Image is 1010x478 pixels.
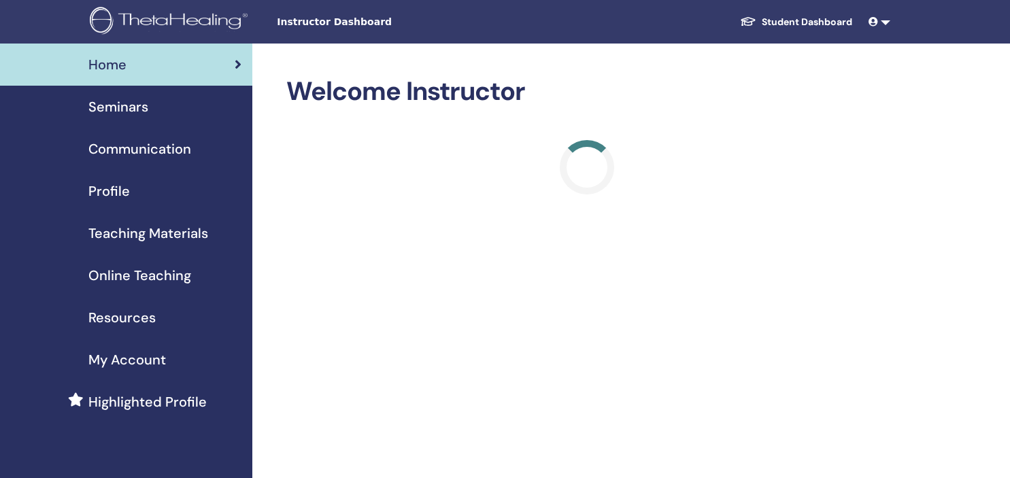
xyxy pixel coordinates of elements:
span: Instructor Dashboard [277,15,481,29]
span: My Account [88,349,166,370]
span: Resources [88,307,156,328]
img: logo.png [90,7,252,37]
h2: Welcome Instructor [286,76,888,107]
span: Profile [88,181,130,201]
span: Online Teaching [88,265,191,286]
span: Seminars [88,97,148,117]
a: Student Dashboard [729,10,863,35]
span: Communication [88,139,191,159]
img: graduation-cap-white.svg [740,16,756,27]
span: Home [88,54,127,75]
span: Teaching Materials [88,223,208,243]
span: Highlighted Profile [88,392,207,412]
